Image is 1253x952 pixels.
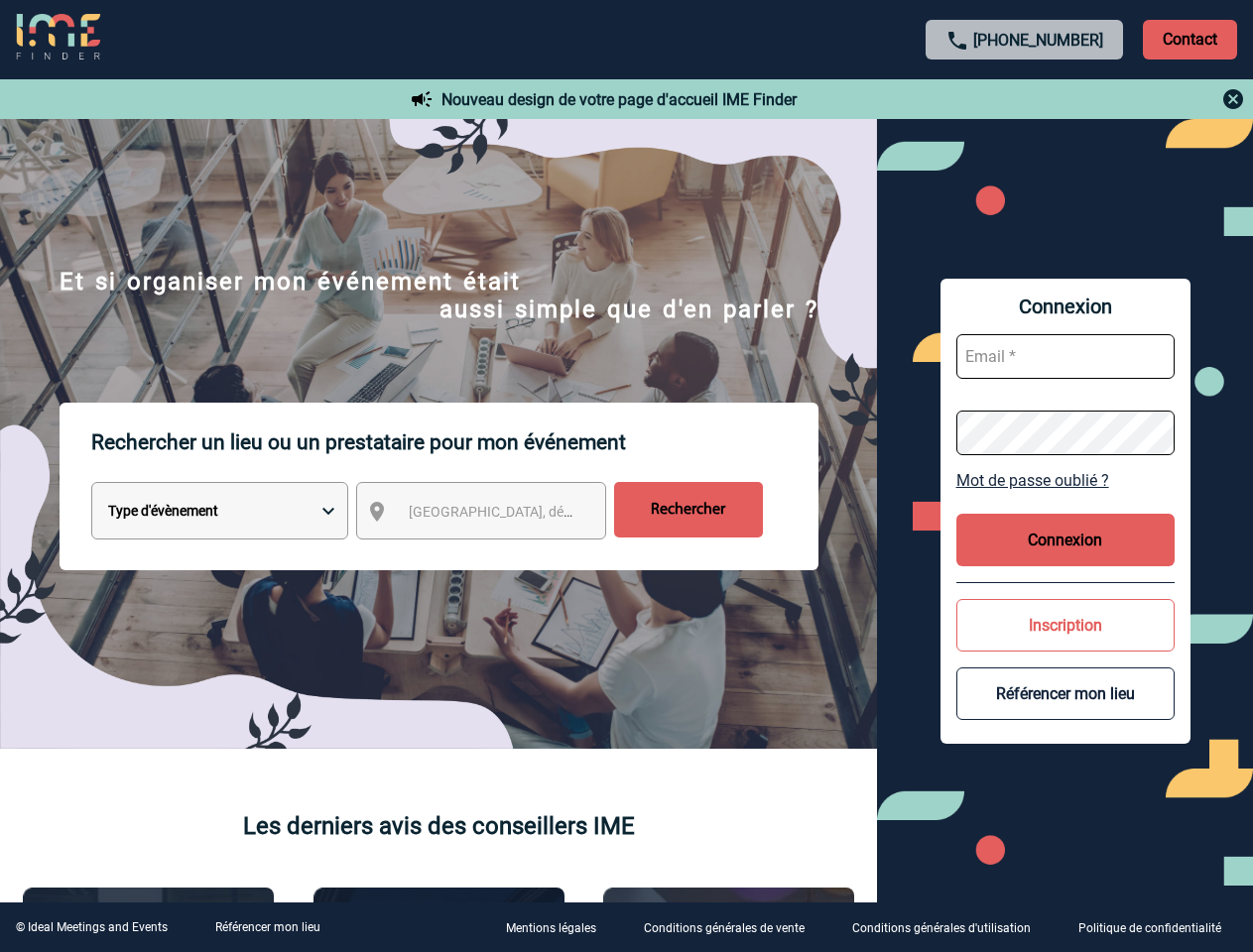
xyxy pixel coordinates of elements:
[409,504,685,520] span: [GEOGRAPHIC_DATA], département, région...
[956,295,1175,318] span: Connexion
[956,514,1175,566] button: Connexion
[852,922,1031,936] p: Conditions générales d'utilisation
[1078,922,1221,936] p: Politique de confidentialité
[956,334,1175,379] input: Email *
[956,599,1175,652] button: Inscription
[1063,918,1253,937] a: Politique de confidentialité
[836,918,1063,937] a: Conditions générales d'utilisation
[490,918,628,937] a: Mentions légales
[644,922,805,936] p: Conditions générales de vente
[956,471,1175,490] a: Mot de passe oublié ?
[506,922,596,936] p: Mentions légales
[614,482,763,537] input: Rechercher
[945,29,969,53] img: call-24-px.png
[973,31,1103,50] a: [PHONE_NUMBER]
[215,920,320,934] a: Référencer mon lieu
[628,918,836,937] a: Conditions générales de vente
[1143,20,1237,59] p: Contact
[16,920,168,934] div: © Ideal Meetings and Events
[91,403,818,482] p: Rechercher un lieu ou un prestataire pour mon événement
[956,667,1175,720] button: Référencer mon lieu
